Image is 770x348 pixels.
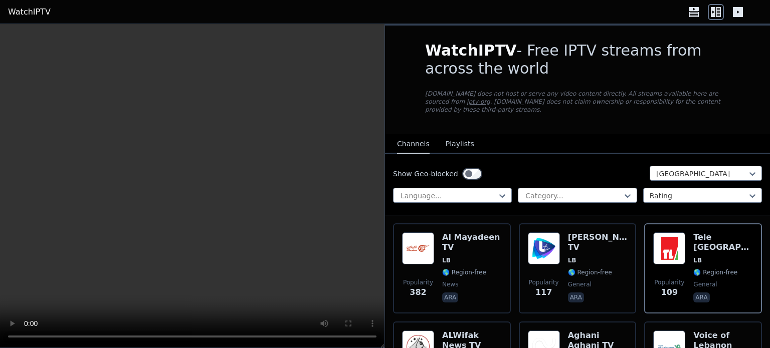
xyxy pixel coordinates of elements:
span: Popularity [403,278,433,286]
p: ara [568,292,584,302]
img: Al Mayadeen TV [402,232,434,264]
span: LB [442,256,451,264]
span: news [442,280,458,288]
span: 🌎 Region-free [442,268,486,276]
span: LB [568,256,576,264]
a: iptv-org [467,98,490,105]
span: LB [693,256,702,264]
label: Show Geo-blocked [393,169,458,179]
button: Playlists [446,135,474,154]
p: ara [693,292,709,302]
p: ara [442,292,458,302]
span: general [568,280,592,288]
h6: Al Mayadeen TV [442,232,502,252]
h6: [PERSON_NAME] TV [568,232,628,252]
img: Tele Liban [653,232,685,264]
span: 382 [410,286,426,298]
span: 🌎 Region-free [568,268,612,276]
p: [DOMAIN_NAME] does not host or serve any video content directly. All streams available here are s... [425,90,730,114]
span: 🌎 Region-free [693,268,737,276]
span: WatchIPTV [425,42,517,59]
span: Popularity [529,278,559,286]
a: WatchIPTV [8,6,51,18]
button: Channels [397,135,430,154]
span: 117 [535,286,552,298]
h6: Tele [GEOGRAPHIC_DATA] [693,232,753,252]
h1: - Free IPTV streams from across the world [425,42,730,78]
span: general [693,280,717,288]
span: 109 [661,286,678,298]
img: Lana TV [528,232,560,264]
span: Popularity [654,278,684,286]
